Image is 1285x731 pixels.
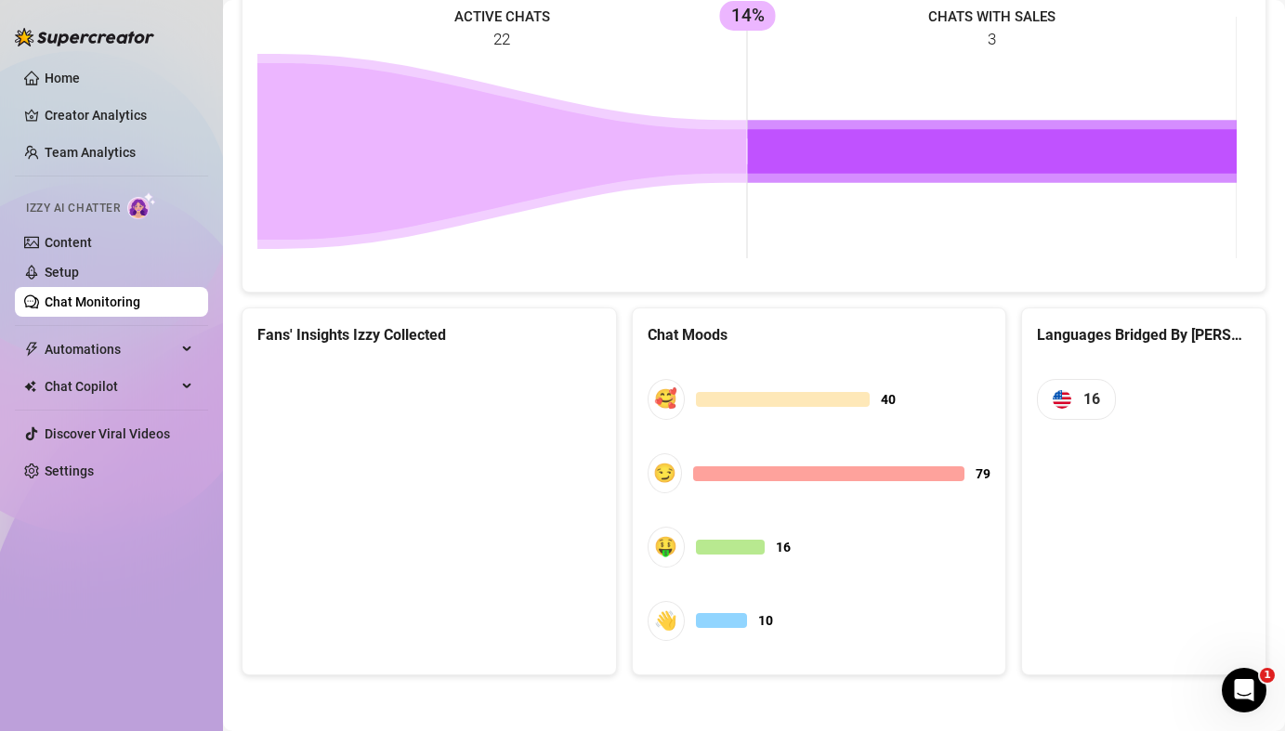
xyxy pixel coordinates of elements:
a: Discover Viral Videos [45,426,170,441]
div: Fans' Insights Izzy Collected [257,323,601,346]
div: 🤑 [648,527,685,567]
div: Chat Moods [648,323,991,346]
span: 10 [758,610,773,631]
a: Creator Analytics [45,100,193,130]
span: 40 [881,389,896,410]
img: AI Chatter [127,192,156,219]
span: Automations [45,334,177,364]
span: thunderbolt [24,342,39,357]
span: Izzy AI Chatter [26,200,120,217]
div: 😏 [648,453,682,493]
span: 16 [776,537,791,557]
a: Team Analytics [45,145,136,160]
span: 1 [1260,668,1275,683]
a: Settings [45,463,94,478]
a: Setup [45,265,79,280]
img: logo-BBDzfeDw.svg [15,28,154,46]
a: Chat Monitoring [45,294,140,309]
img: Chat Copilot [24,380,36,393]
div: Languages Bridged By [PERSON_NAME] [1037,323,1251,346]
div: 👋 [648,601,685,641]
img: us [1053,390,1071,409]
span: 79 [976,463,990,484]
div: 🥰 [648,379,685,419]
a: Content [45,235,92,250]
span: 16 [1083,387,1100,411]
iframe: Intercom live chat [1222,668,1266,712]
span: Chat Copilot [45,372,177,401]
a: Home [45,71,80,85]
